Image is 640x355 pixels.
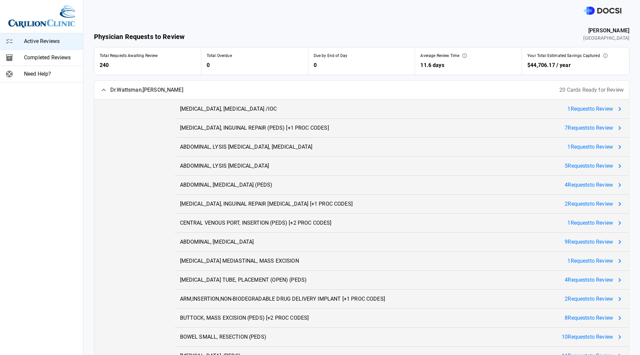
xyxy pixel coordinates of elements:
[180,105,277,113] span: [MEDICAL_DATA], [MEDICAL_DATA] /IOC
[94,32,185,42] span: Physician Requests to Review
[567,219,613,227] span: 1 Request to Review
[110,86,183,94] span: Dr. Wattsman , [PERSON_NAME]
[180,162,269,170] span: ABDOMINAL, LYSIS [MEDICAL_DATA]
[567,257,613,265] span: 1 Request to Review
[583,35,629,42] span: [GEOGRAPHIC_DATA]
[180,200,353,208] span: [MEDICAL_DATA], INGUINAL REPAIR [MEDICAL_DATA] [+1 PROC CODES]
[180,257,299,265] span: [MEDICAL_DATA] MEDIASTINAL, MASS EXCISION
[24,54,78,62] span: Completed Reviews
[567,143,613,151] span: 1 Request to Review
[180,143,313,151] span: ABDOMINAL, LYSIS [MEDICAL_DATA], [MEDICAL_DATA]
[583,27,629,35] span: [PERSON_NAME]
[180,314,309,322] span: BUTTOCK, MASS EXCISION (PEDS) [+2 PROC CODES]
[207,61,303,69] span: 0
[180,276,307,284] span: [MEDICAL_DATA] TUBE, PLACEMENT (OPEN) (PEDS)
[565,124,613,132] span: 7 Request s to Review
[180,238,254,246] span: ABDOMINAL, [MEDICAL_DATA]
[420,61,516,69] span: 11.6 days
[100,61,196,69] span: 240
[180,181,273,189] span: ABDOMINAL, [MEDICAL_DATA] (PEDS)
[314,61,410,69] span: 0
[180,295,385,303] span: ARM,INSERTION,NON-BIODEGRADABLE DRUG DELIVERY IMPLANT [+1 PROC CODES]
[565,295,613,303] span: 2 Request s to Review
[565,238,613,246] span: 9 Request s to Review
[559,86,624,94] span: 20 Cards Ready for Review
[314,53,348,59] span: Due by End of Day
[420,53,459,59] span: Average Review Time
[565,181,613,189] span: 4 Request s to Review
[24,70,78,78] span: Need Help?
[527,62,571,68] span: $44,706.17 / year
[100,53,158,59] span: Total Requests Awaiting Review
[462,53,467,58] svg: This represents the average time it takes from when an optimization is ready for your review to w...
[565,162,613,170] span: 5 Request s to Review
[567,105,613,113] span: 1 Request to Review
[207,53,232,59] span: Total Overdue
[603,53,608,58] svg: This is the estimated annual impact of the preference card optimizations which you have approved....
[24,37,78,45] span: Active Reviews
[565,276,613,284] span: 4 Request s to Review
[180,333,266,341] span: BOWEL SMALL, RESECTION (PEDS)
[527,53,600,59] span: Your Total Estimated Savings Captured
[565,314,613,322] span: 8 Request s to Review
[584,7,621,15] img: DOCSI Logo
[562,333,613,341] span: 10 Request s to Review
[8,5,75,28] img: Site Logo
[565,200,613,208] span: 2 Request s to Review
[180,124,329,132] span: [MEDICAL_DATA], INGUINAL REPAIR (PEDS) [+1 PROC CODES]
[180,219,332,227] span: CENTRAL VENOUS PORT, INSERTION (PEDS) [+2 PROC CODES]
